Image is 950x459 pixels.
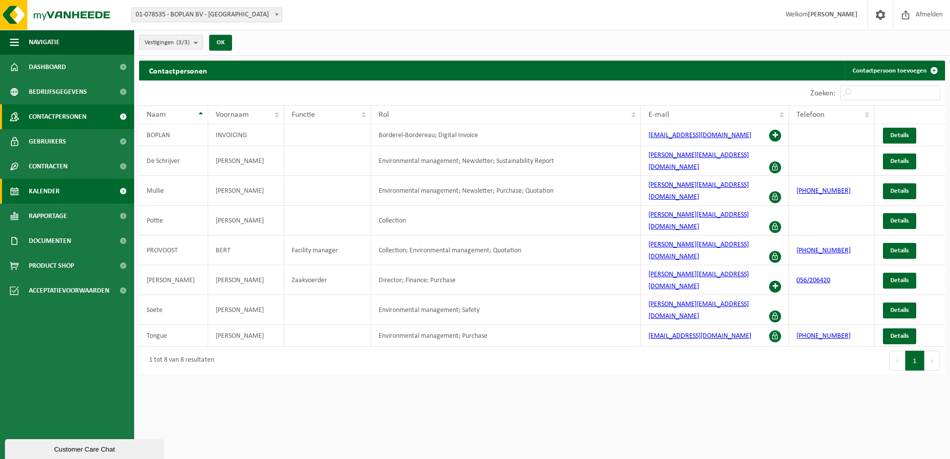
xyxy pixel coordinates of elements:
span: Gebruikers [29,129,66,154]
a: [PERSON_NAME][EMAIL_ADDRESS][DOMAIN_NAME] [648,241,749,260]
td: De Schrijver [139,146,208,176]
span: Contactpersonen [29,104,86,129]
button: Vestigingen(3/3) [139,35,203,50]
a: [PHONE_NUMBER] [796,187,851,195]
a: Details [883,183,916,199]
td: Zaakvoerder [284,265,371,295]
a: Details [883,273,916,289]
a: Details [883,128,916,144]
td: [PERSON_NAME] [208,206,284,235]
a: [PERSON_NAME][EMAIL_ADDRESS][DOMAIN_NAME] [648,271,749,290]
td: PROVOOST [139,235,208,265]
td: BOPLAN [139,124,208,146]
a: [PERSON_NAME][EMAIL_ADDRESS][DOMAIN_NAME] [648,152,749,171]
span: Details [890,307,909,313]
a: Details [883,243,916,259]
span: Rapportage [29,204,67,229]
td: Pottie [139,206,208,235]
span: Details [890,333,909,339]
td: [PERSON_NAME] [208,265,284,295]
span: Bedrijfsgegevens [29,79,87,104]
td: [PERSON_NAME] [208,146,284,176]
td: Mullie [139,176,208,206]
a: [PHONE_NUMBER] [796,332,851,340]
span: Rol [379,111,389,119]
td: [PERSON_NAME] [208,325,284,347]
td: [PERSON_NAME] [139,265,208,295]
span: Vestigingen [145,35,190,50]
a: Details [883,153,916,169]
td: Director; Finance; Purchase [371,265,641,295]
td: INVOICING [208,124,284,146]
td: Borderel-Bordereau; Digital Invoice [371,124,641,146]
a: [EMAIL_ADDRESS][DOMAIN_NAME] [648,132,751,139]
td: BERT [208,235,284,265]
td: Environmental management; Purchase [371,325,641,347]
span: 01-078535 - BOPLAN BV - MOORSELE [131,7,282,22]
td: Facility manager [284,235,371,265]
h2: Contactpersonen [139,61,217,80]
span: Navigatie [29,30,60,55]
span: Details [890,158,909,164]
span: Details [890,247,909,254]
a: [PHONE_NUMBER] [796,247,851,254]
a: Details [883,303,916,318]
td: [PERSON_NAME] [208,295,284,325]
span: Contracten [29,154,68,179]
span: Telefoon [796,111,824,119]
span: E-mail [648,111,669,119]
a: [EMAIL_ADDRESS][DOMAIN_NAME] [648,332,751,340]
span: Kalender [29,179,60,204]
count: (3/3) [176,39,190,46]
a: Details [883,213,916,229]
td: Tongue [139,325,208,347]
span: Dashboard [29,55,66,79]
td: Collection [371,206,641,235]
a: Contactpersoon toevoegen [845,61,944,80]
td: Environmental management; Newsletter; Purchase; Quotation [371,176,641,206]
td: Environmental management; Safety [371,295,641,325]
button: OK [209,35,232,51]
span: Details [890,132,909,139]
a: [PERSON_NAME][EMAIL_ADDRESS][DOMAIN_NAME] [648,301,749,320]
button: Next [925,351,940,371]
button: Previous [889,351,905,371]
span: Documenten [29,229,71,253]
span: Acceptatievoorwaarden [29,278,109,303]
strong: [PERSON_NAME] [808,11,858,18]
span: Details [890,188,909,194]
button: 1 [905,351,925,371]
td: Environmental management; Newsletter; Sustainability Report [371,146,641,176]
a: 056/206420 [796,277,830,284]
span: Product Shop [29,253,74,278]
span: Functie [292,111,315,119]
a: Details [883,328,916,344]
span: Voornaam [216,111,249,119]
label: Zoeken: [810,89,835,97]
iframe: chat widget [5,437,166,459]
div: 1 tot 8 van 8 resultaten [144,352,214,370]
a: [PERSON_NAME][EMAIL_ADDRESS][DOMAIN_NAME] [648,181,749,201]
td: Soete [139,295,208,325]
span: Details [890,218,909,224]
td: Collection; Environmental management; Quotation [371,235,641,265]
td: [PERSON_NAME] [208,176,284,206]
span: Naam [147,111,166,119]
a: [PERSON_NAME][EMAIL_ADDRESS][DOMAIN_NAME] [648,211,749,230]
span: 01-078535 - BOPLAN BV - MOORSELE [132,8,282,22]
span: Details [890,277,909,284]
